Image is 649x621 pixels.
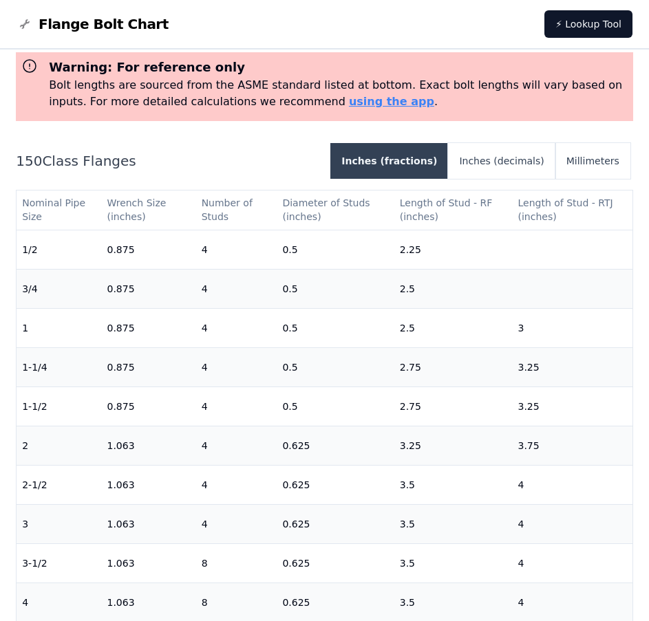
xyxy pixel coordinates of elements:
[196,308,277,347] td: 4
[101,190,195,230] th: Wrench Size (inches)
[512,347,632,386] td: 3.25
[394,308,513,347] td: 2.5
[17,347,101,386] td: 1-1/4
[394,426,513,465] td: 3.25
[101,386,195,426] td: 0.875
[544,10,632,38] a: ⚡ Lookup Tool
[394,347,513,386] td: 2.75
[512,386,632,426] td: 3.25
[512,190,632,230] th: Length of Stud - RTJ (inches)
[196,347,277,386] td: 4
[101,543,195,582] td: 1.063
[17,16,33,32] img: Flange Bolt Chart Logo
[39,14,169,34] span: Flange Bolt Chart
[394,465,513,504] td: 3.5
[196,386,277,426] td: 4
[196,190,277,230] th: Number of Studs
[512,504,632,543] td: 4
[277,190,394,230] th: Diameter of Studs (inches)
[49,77,628,110] p: Bolt lengths are sourced from the ASME standard listed at bottom. Exact bolt lengths will vary ba...
[394,543,513,582] td: 3.5
[101,504,195,543] td: 1.063
[277,465,394,504] td: 0.625
[512,308,632,347] td: 3
[512,465,632,504] td: 4
[394,504,513,543] td: 3.5
[17,543,101,582] td: 3-1/2
[277,308,394,347] td: 0.5
[277,426,394,465] td: 0.625
[394,386,513,426] td: 2.75
[101,465,195,504] td: 1.063
[277,347,394,386] td: 0.5
[555,143,630,179] button: Millimeters
[448,143,555,179] button: Inches (decimals)
[101,269,195,308] td: 0.875
[196,504,277,543] td: 4
[101,426,195,465] td: 1.063
[394,190,513,230] th: Length of Stud - RF (inches)
[330,143,448,179] button: Inches (fractions)
[277,504,394,543] td: 0.625
[17,269,101,308] td: 3/4
[17,426,101,465] td: 2
[394,230,513,269] td: 2.25
[196,426,277,465] td: 4
[196,230,277,269] td: 4
[277,230,394,269] td: 0.5
[101,230,195,269] td: 0.875
[196,543,277,582] td: 8
[49,58,628,77] h3: Warning: For reference only
[17,308,101,347] td: 1
[512,543,632,582] td: 4
[277,543,394,582] td: 0.625
[277,269,394,308] td: 0.5
[101,347,195,386] td: 0.875
[349,95,434,108] a: using the app
[17,465,101,504] td: 2-1/2
[17,14,169,34] a: Flange Bolt Chart LogoFlange Bolt Chart
[101,308,195,347] td: 0.875
[277,386,394,426] td: 0.5
[512,426,632,465] td: 3.75
[17,504,101,543] td: 3
[17,230,101,269] td: 1/2
[196,269,277,308] td: 4
[394,269,513,308] td: 2.5
[196,465,277,504] td: 4
[16,151,319,171] h2: 150 Class Flanges
[17,386,101,426] td: 1-1/2
[17,190,101,230] th: Nominal Pipe Size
